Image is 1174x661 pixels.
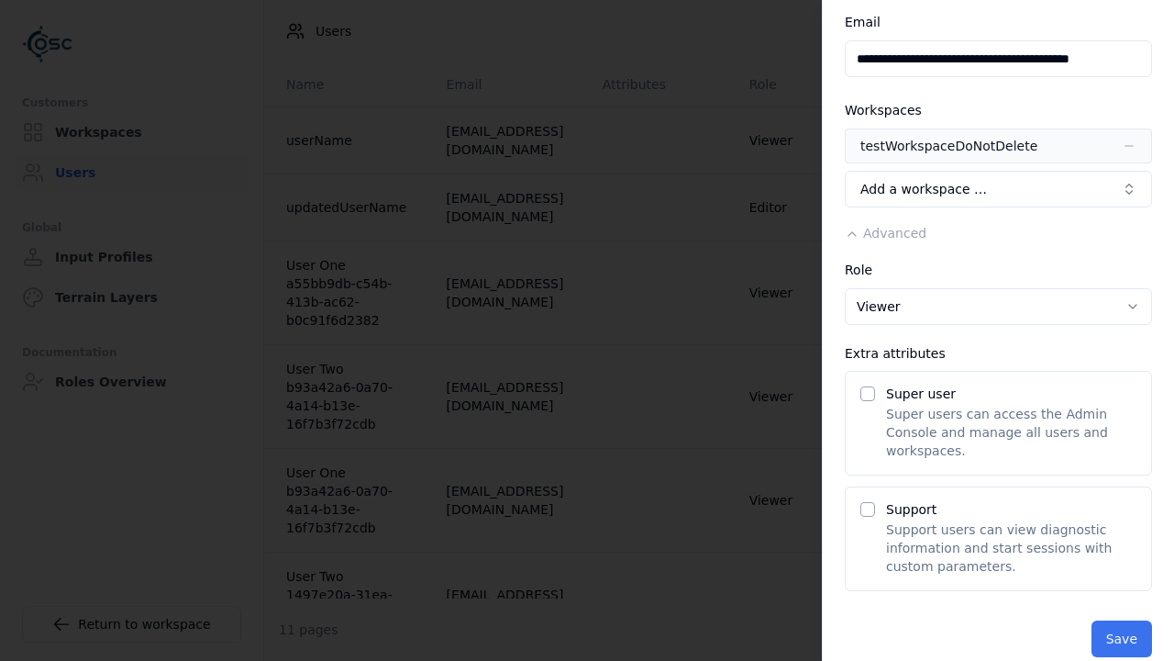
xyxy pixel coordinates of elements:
[845,15,880,29] label: Email
[863,226,926,241] span: Advanced
[886,405,1136,460] p: Super users can access the Admin Console and manage all users and workspaces.
[1091,621,1152,657] button: Save
[845,263,872,277] label: Role
[886,521,1136,576] p: Support users can view diagnostic information and start sessions with custom parameters.
[845,347,1152,360] div: Extra attributes
[845,224,926,242] button: Advanced
[886,502,936,517] label: Support
[845,103,922,118] label: Workspaces
[860,137,1037,155] div: testWorkspaceDoNotDelete
[860,180,987,198] span: Add a workspace …
[886,387,956,401] label: Super user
